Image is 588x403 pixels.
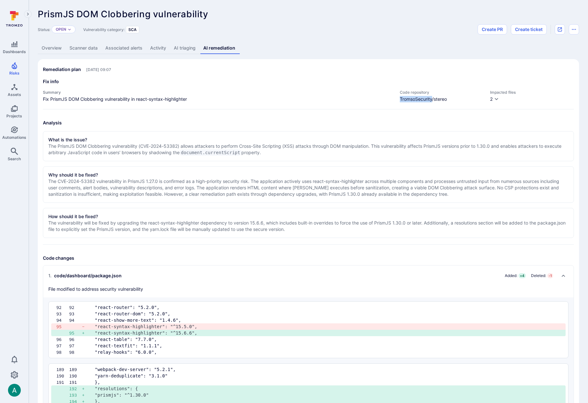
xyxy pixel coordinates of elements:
[199,42,239,54] a: AI remediation
[24,10,32,18] button: Expand navigation menu
[101,42,146,54] a: Associated alerts
[48,286,143,292] p: File modified to address security vulnerability
[95,330,560,336] pre: "react-syntax-highlighter": "^15.6.6",
[490,96,499,103] button: 2
[400,96,484,102] span: TromsoSecurity/stereo
[170,42,199,54] a: AI triaging
[56,343,69,349] div: 97
[69,385,82,392] div: 192
[531,273,546,278] span: Deleted:
[43,255,574,261] h3: Code changes
[95,385,560,392] pre: "resolutions": {
[69,343,82,349] div: 97
[43,90,393,95] h4: Summary
[48,172,98,178] h2: Why should it be fixed?
[38,42,66,54] a: Overview
[95,311,560,317] pre: "react-router-dom": "5.2.0",
[43,265,574,297] div: Collapse
[8,156,21,161] span: Search
[48,137,87,143] h2: What is the issue?
[68,28,71,31] button: Expand dropdown
[519,273,526,278] span: + 4
[547,273,553,278] span: - 1
[43,66,81,73] h2: Remediation plan
[3,49,26,54] span: Dashboards
[82,385,95,392] div: +
[505,273,517,278] span: Added:
[56,317,69,323] div: 94
[569,24,579,35] button: Options menu
[400,90,484,95] span: Code repository
[56,379,69,385] div: 191
[9,71,20,75] span: Risks
[48,220,568,233] p: The vulnerability will be fixed by upgrading the react-syntax-highlighter dependency to version 1...
[511,24,547,35] button: Create ticket
[48,213,98,220] h2: How should it be fixed?
[56,27,66,32] button: Open
[95,343,560,349] pre: "react-textfit": "1.1.1",
[38,9,208,20] span: PrismJS DOM Clobbering vulnerability
[56,336,69,343] div: 96
[48,143,568,156] p: The PrismJS DOM Clobbering vulnerability (CVE-2024-53382) allows attackers to perform Cross-Site ...
[95,373,560,379] pre: "yarn-deduplicate": "3.1.0"
[83,27,125,32] span: Vulnerability category:
[82,392,95,398] div: +
[69,336,82,343] div: 96
[69,366,82,373] div: 189
[95,392,560,398] pre: "prismjs": "^1.30.0"
[48,178,568,197] p: The CVE-2024-53382 vulnerability in PrismJS 1.27.0 is confirmed as a high-priority security risk....
[2,135,26,140] span: Automations
[95,304,560,311] pre: "react-router": "5.2.0",
[69,349,82,355] div: 98
[43,78,574,85] h3: Fix info
[490,90,574,95] span: Impacted files
[69,392,82,398] div: 193
[490,96,493,102] div: 2
[69,317,82,323] div: 94
[8,384,21,397] div: Arjan Dehar
[82,323,95,330] div: -
[555,24,565,35] div: Open original issue
[56,323,69,330] div: 95
[69,379,82,385] div: 191
[56,349,69,355] div: 98
[95,317,560,323] pre: "react-show-more-text": "1.4.6",
[69,304,82,311] div: 92
[43,96,393,102] span: Fix PrismJS DOM Clobbering vulnerability in react-syntax-highlighter
[38,27,50,32] span: Status:
[56,366,69,373] div: 189
[38,42,579,54] div: Vulnerability tabs
[69,311,82,317] div: 93
[56,373,69,379] div: 190
[126,26,139,33] div: SCA
[95,366,560,373] pre: "webpack-dev-server": "5.2.1",
[95,336,560,343] pre: "react-table": "7.7.0",
[8,384,21,397] img: ACg8ocLSa5mPYBaXNx3eFu_EmspyJX0laNWN7cXOFirfQ7srZveEpg=s96-c
[82,330,95,336] div: +
[66,42,101,54] a: Scanner data
[180,149,241,156] code: document.currentScript
[56,304,69,311] div: 92
[86,67,111,72] span: Only visible to Tromzo users
[43,120,574,126] h3: Analysis
[478,24,507,35] button: Create PR
[69,373,82,379] div: 190
[48,273,122,279] div: code/dashboard/package.json
[95,379,560,385] pre: },
[56,311,69,317] div: 93
[95,349,560,355] pre: "relay-hooks": "6.0.0",
[69,330,82,336] div: 95
[26,12,30,17] i: Expand navigation menu
[48,273,52,279] span: 1 .
[8,92,21,97] span: Assets
[146,42,170,54] a: Activity
[95,323,560,330] pre: "react-syntax-highlighter": "^15.5.0",
[6,114,22,118] span: Projects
